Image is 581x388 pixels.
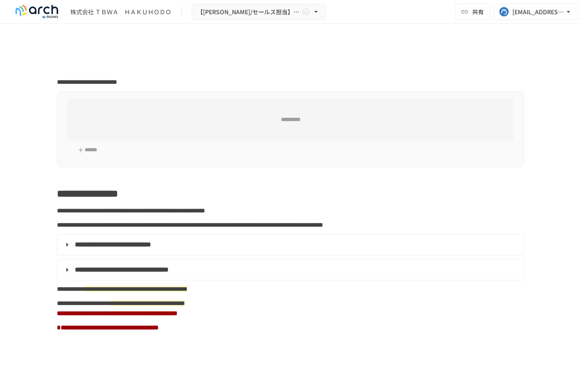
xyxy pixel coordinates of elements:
[455,3,491,20] button: 共有
[197,7,300,17] span: 【[PERSON_NAME]/セールス担当】株式会社 ＴＢＷＡ ＨＡＫＵＨＯＤＯ様_初期設定サポート
[192,4,326,20] button: 【[PERSON_NAME]/セールス担当】株式会社 ＴＢＷＡ ＨＡＫＵＨＯＤＯ様_初期設定サポート
[472,7,484,16] span: 共有
[70,8,171,16] div: 株式会社 ＴＢＷＡ ＨＡＫＵＨＯＤＯ
[494,3,578,20] button: [EMAIL_ADDRESS][DOMAIN_NAME]
[512,7,564,17] div: [EMAIL_ADDRESS][DOMAIN_NAME]
[10,5,64,18] img: logo-default@2x-9cf2c760.svg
